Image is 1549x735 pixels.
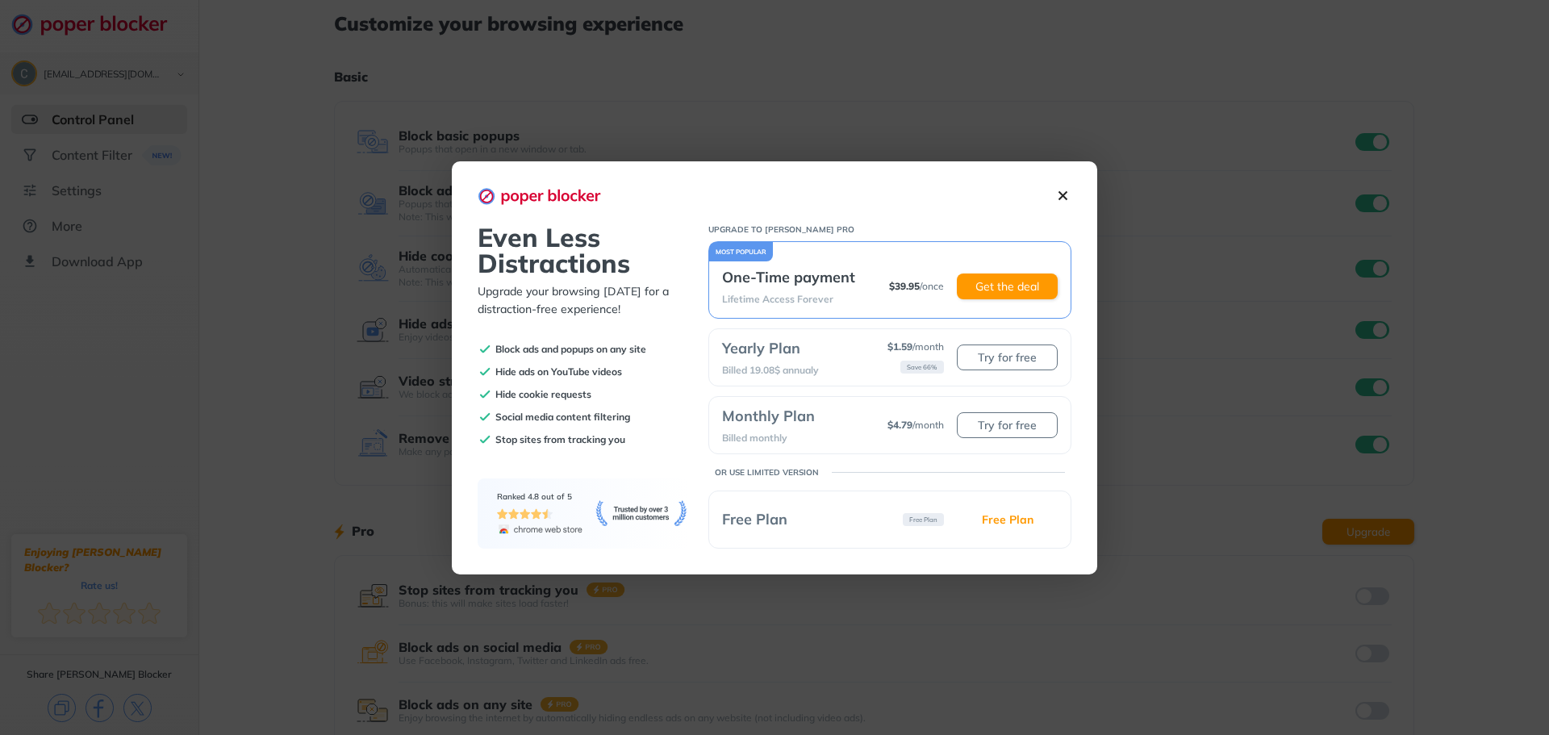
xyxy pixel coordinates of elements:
p: UPGRADE TO [PERSON_NAME] PRO [708,224,1071,235]
img: logo [478,187,615,205]
p: / once [889,280,944,292]
p: / month [887,419,944,431]
p: Free Plan [903,513,944,526]
p: Billed monthly [722,432,815,444]
img: star [508,508,520,520]
button: Get the deal [957,274,1058,299]
span: $ 4.79 [887,419,912,431]
button: Free Plan [957,507,1058,532]
p: / month [887,340,944,353]
div: MOST POPULAR [709,242,773,261]
p: Hide cookie requests [495,388,591,400]
img: check [478,342,492,357]
img: chrome-web-store-logo [497,523,582,536]
img: star [520,508,531,520]
img: half-star [542,508,553,520]
img: check [478,365,492,379]
img: check [478,432,492,447]
p: Yearly Plan [722,339,819,357]
img: check [478,410,492,424]
img: trusted-banner [595,500,687,526]
button: Try for free [957,345,1058,370]
img: check [478,387,492,402]
p: One-Time payment [722,268,855,286]
button: Try for free [957,412,1058,438]
p: Block ads and popups on any site [495,343,646,355]
p: Stop sites from tracking you [495,433,625,445]
img: star [497,508,508,520]
p: Ranked 4.8 out of 5 [497,491,582,502]
img: close-icon [1054,187,1071,204]
p: Save 66% [900,361,944,374]
p: Billed 19.08$ annualy [722,364,819,376]
p: OR USE LIMITED VERSION [715,467,819,478]
img: star [531,508,542,520]
p: Lifetime Access Forever [722,293,855,305]
p: Even Less Distractions [478,224,689,276]
p: Free Plan [722,510,787,528]
p: Upgrade your browsing [DATE] for a distraction-free experience! [478,282,689,318]
p: Hide ads on YouTube videos [495,365,622,378]
span: $ 1.59 [887,340,912,353]
span: $ 39.95 [889,280,920,292]
p: Monthly Plan [722,407,815,425]
p: Social media content filtering [495,411,630,423]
